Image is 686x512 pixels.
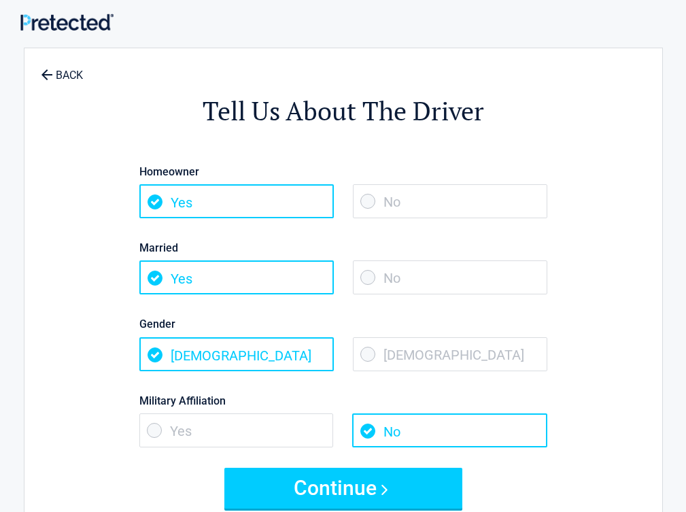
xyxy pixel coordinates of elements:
span: No [353,260,547,294]
span: Yes [139,184,334,218]
span: No [352,413,547,447]
label: Military Affiliation [139,392,547,410]
span: [DEMOGRAPHIC_DATA] [139,337,334,371]
label: Homeowner [139,163,547,181]
span: No [353,184,547,218]
label: Gender [139,315,547,333]
span: [DEMOGRAPHIC_DATA] [353,337,547,371]
label: Married [139,239,547,257]
span: Yes [139,413,334,447]
a: BACK [38,57,86,81]
h2: Tell Us About The Driver [99,94,587,129]
button: Continue [224,468,462,509]
img: Main Logo [20,14,114,31]
span: Yes [139,260,334,294]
